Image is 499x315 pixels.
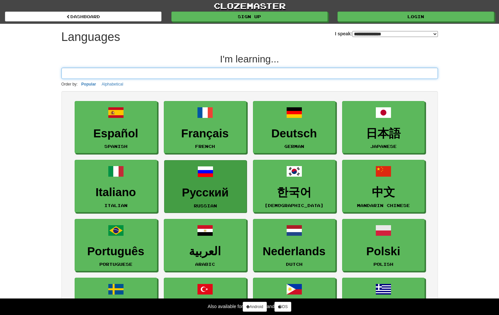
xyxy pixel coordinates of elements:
[167,245,243,258] h3: العربية
[164,160,247,213] a: РусскийRussian
[338,12,494,21] a: Login
[257,127,332,140] h3: Deutsch
[284,144,304,149] small: German
[78,127,154,140] h3: Español
[286,262,303,266] small: Dutch
[5,12,161,21] a: dashboard
[253,101,336,154] a: DeutschGerman
[104,144,127,149] small: Spanish
[61,82,78,87] small: Order by:
[257,245,332,258] h3: Nederlands
[257,186,332,199] h3: 한국어
[346,245,421,258] h3: Polski
[78,186,154,199] h3: Italiano
[75,160,157,212] a: ItalianoItalian
[253,160,336,212] a: 한국어[DEMOGRAPHIC_DATA]
[346,186,421,199] h3: 中文
[79,81,98,88] button: Popular
[99,262,132,266] small: Portuguese
[374,262,393,266] small: Polish
[75,101,157,154] a: EspañolSpanish
[194,203,217,208] small: Russian
[342,160,425,212] a: 中文Mandarin Chinese
[342,101,425,154] a: 日本語Japanese
[168,186,243,199] h3: Русский
[61,53,438,64] h2: I'm learning...
[370,144,397,149] small: Japanese
[265,203,324,208] small: [DEMOGRAPHIC_DATA]
[61,30,120,44] h1: Languages
[195,262,215,266] small: Arabic
[274,302,291,312] a: iOS
[346,127,421,140] h3: 日本語
[357,203,410,208] small: Mandarin Chinese
[195,144,215,149] small: French
[253,219,336,271] a: NederlandsDutch
[342,219,425,271] a: PolskiPolish
[243,302,267,312] a: Android
[167,127,243,140] h3: Français
[100,81,125,88] button: Alphabetical
[75,219,157,271] a: PortuguêsPortuguese
[164,101,246,154] a: FrançaisFrench
[78,245,154,258] h3: Português
[171,12,328,21] a: Sign up
[352,31,438,37] select: I speak:
[164,219,246,271] a: العربيةArabic
[104,203,127,208] small: Italian
[335,30,438,37] label: I speak:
